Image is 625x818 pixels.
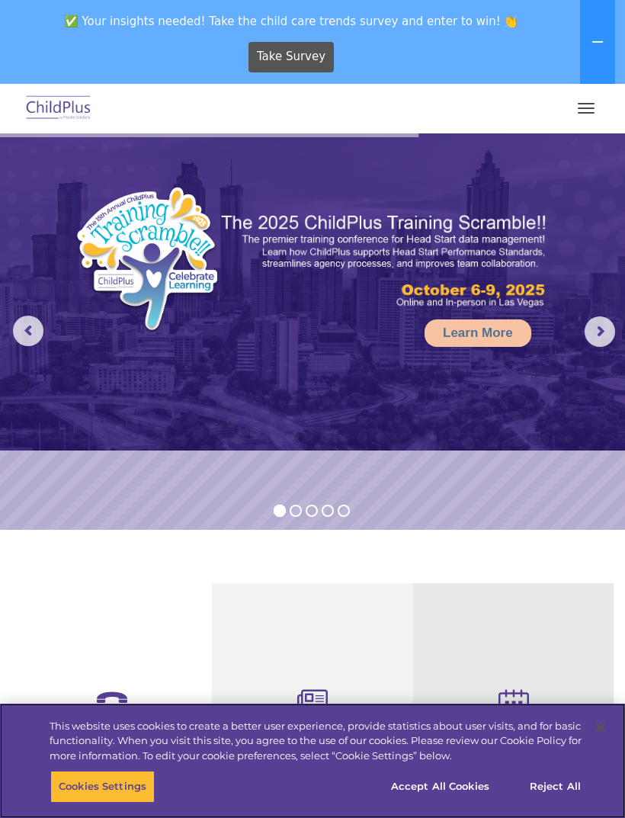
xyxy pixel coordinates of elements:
[508,771,603,803] button: Reject All
[50,719,582,764] div: This website uses cookies to create a better user experience, provide statistics about user visit...
[257,43,325,70] span: Take Survey
[584,711,617,745] button: Close
[23,91,95,127] img: ChildPlus by Procare Solutions
[248,42,335,72] a: Take Survey
[425,319,531,347] a: Learn More
[50,771,155,803] button: Cookies Settings
[383,771,498,803] button: Accept All Cookies
[6,6,577,36] span: ✅ Your insights needed! Take the child care trends survey and enter to win! 👏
